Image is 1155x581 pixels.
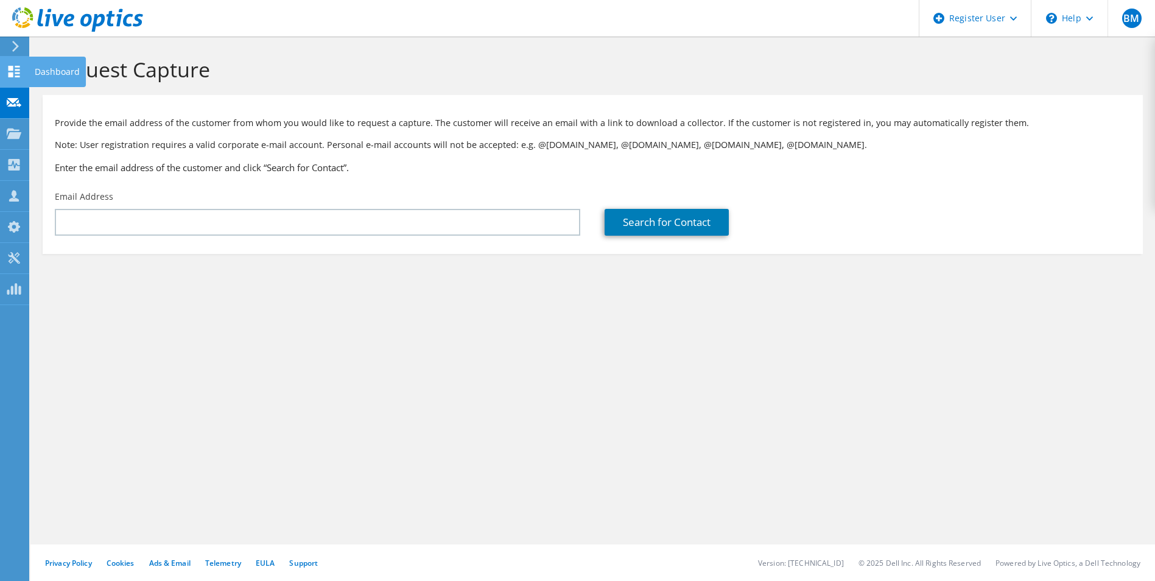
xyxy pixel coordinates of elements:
p: Provide the email address of the customer from whom you would like to request a capture. The cust... [55,116,1131,130]
p: Note: User registration requires a valid corporate e-mail account. Personal e-mail accounts will ... [55,138,1131,152]
li: Powered by Live Optics, a Dell Technology [995,558,1140,568]
a: Search for Contact [605,209,729,236]
a: Ads & Email [149,558,191,568]
a: EULA [256,558,275,568]
li: © 2025 Dell Inc. All Rights Reserved [858,558,981,568]
h3: Enter the email address of the customer and click “Search for Contact”. [55,161,1131,174]
li: Version: [TECHNICAL_ID] [758,558,844,568]
h1: Request Capture [49,57,1131,82]
a: Support [289,558,318,568]
a: Privacy Policy [45,558,92,568]
div: Dashboard [29,57,86,87]
label: Email Address [55,191,113,203]
a: Telemetry [205,558,241,568]
svg: \n [1046,13,1057,24]
span: BM [1122,9,1142,28]
a: Cookies [107,558,135,568]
